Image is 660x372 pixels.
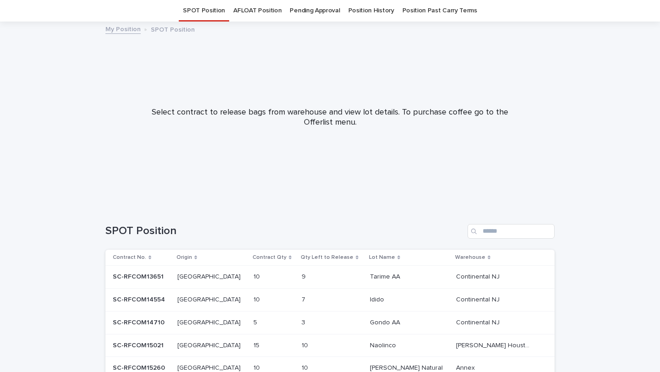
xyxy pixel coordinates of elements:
[105,311,555,334] tr: SC-RFCOM14710SC-RFCOM14710 [GEOGRAPHIC_DATA][GEOGRAPHIC_DATA] 55 33 Gondo AAGondo AA Continental ...
[456,340,534,350] p: [PERSON_NAME] Houston
[151,24,195,34] p: SPOT Position
[113,294,167,304] p: SC-RFCOM14554
[105,288,555,311] tr: SC-RFCOM14554SC-RFCOM14554 [GEOGRAPHIC_DATA][GEOGRAPHIC_DATA] 1010 77 IdidoIdido Continental NJCo...
[456,294,501,304] p: Continental NJ
[253,271,262,281] p: 10
[253,340,261,350] p: 15
[113,317,166,327] p: SC-RFCOM14710
[113,362,167,372] p: SC-RFCOM15260
[177,362,242,372] p: [GEOGRAPHIC_DATA]
[370,294,386,304] p: Idido
[113,340,165,350] p: SC-RFCOM15021
[113,271,165,281] p: SC-RFCOM13651
[302,271,308,281] p: 9
[253,294,262,304] p: 10
[253,252,286,263] p: Contract Qty
[105,23,141,34] a: My Position
[370,271,402,281] p: Tarime AA
[467,224,555,239] input: Search
[302,362,310,372] p: 10
[302,317,307,327] p: 3
[176,252,192,263] p: Origin
[177,317,242,327] p: [GEOGRAPHIC_DATA]
[302,340,310,350] p: 10
[456,362,477,372] p: Annex
[177,294,242,304] p: [GEOGRAPHIC_DATA]
[370,317,402,327] p: Gondo AA
[177,340,242,350] p: [GEOGRAPHIC_DATA]
[105,334,555,357] tr: SC-RFCOM15021SC-RFCOM15021 [GEOGRAPHIC_DATA][GEOGRAPHIC_DATA] 1515 1010 NaolincoNaolinco [PERSON_...
[113,252,146,263] p: Contract No.
[105,266,555,289] tr: SC-RFCOM13651SC-RFCOM13651 [GEOGRAPHIC_DATA][GEOGRAPHIC_DATA] 1010 99 Tarime AATarime AA Continen...
[301,252,353,263] p: Qty Left to Release
[147,108,513,127] p: Select contract to release bags from warehouse and view lot details. To purchase coffee go to the...
[177,271,242,281] p: [GEOGRAPHIC_DATA]
[105,224,464,238] h1: SPOT Position
[253,317,259,327] p: 5
[456,317,501,327] p: Continental NJ
[370,340,398,350] p: Naolinco
[370,362,445,372] p: [PERSON_NAME] Natural
[253,362,262,372] p: 10
[369,252,395,263] p: Lot Name
[302,294,307,304] p: 7
[455,252,485,263] p: Warehouse
[456,271,501,281] p: Continental NJ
